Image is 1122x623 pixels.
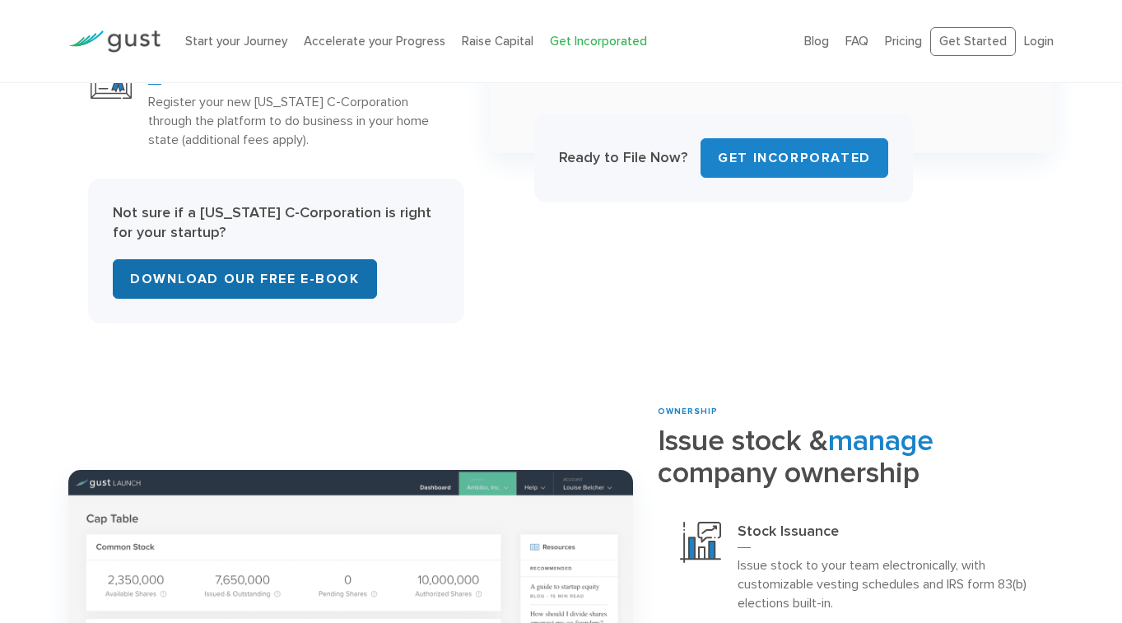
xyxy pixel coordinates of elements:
span: manage [828,423,933,458]
p: Register your new [US_STATE] C-Corporation through the platform to do business in your home state... [148,92,442,149]
a: Get Incorporated [550,34,647,49]
strong: Ready to File Now? [559,149,687,166]
a: Start your Journey [185,34,287,49]
a: Get INCORPORATED [701,138,888,178]
div: ownership [658,406,1054,418]
a: Login [1024,34,1054,49]
img: Gust Logo [68,30,161,53]
a: Blog [804,34,829,49]
a: Raise Capital [462,34,533,49]
a: Get Started [930,27,1016,56]
a: Pricing [885,34,922,49]
a: Download Our Free E-Book [113,259,376,299]
a: Accelerate your Progress [304,34,445,49]
h2: Issue stock & company ownership [658,425,1054,489]
p: Issue stock to your team electronically, with customizable vesting schedules and IRS form 83(b) e... [738,556,1031,612]
a: FAQ [845,34,868,49]
h3: Stock Issuance [738,522,1031,548]
img: Stock Issuance [680,522,721,563]
p: Not sure if a [US_STATE] C-Corporation is right for your startup? [113,203,440,243]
